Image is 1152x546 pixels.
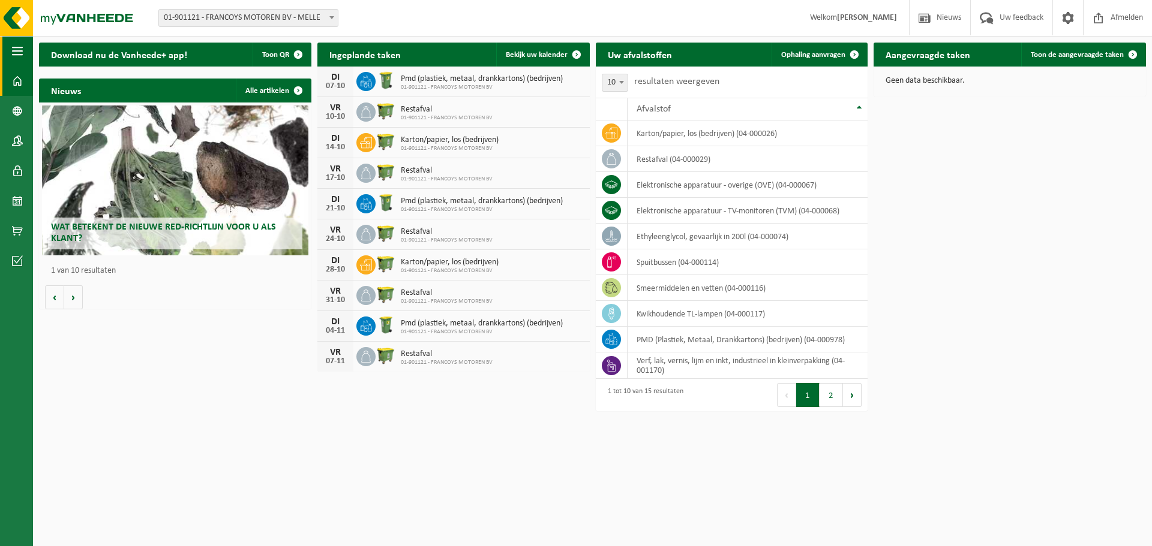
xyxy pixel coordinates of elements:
[317,43,413,66] h2: Ingeplande taken
[42,105,309,255] a: Wat betekent de nieuwe RED-richtlijn voor u als klant?
[323,235,347,243] div: 24-10
[51,267,305,275] p: 1 van 10 resultaten
[401,145,499,152] span: 01-901121 - FRANCOYS MOTOREN BV
[628,172,868,198] td: elektronische apparatuur - overige (OVE) (04-000067)
[628,146,868,172] td: restafval (04-000029)
[323,357,347,366] div: 07-11
[777,383,796,407] button: Previous
[323,73,347,82] div: DI
[628,301,868,327] td: kwikhoudende TL-lampen (04-000117)
[323,134,347,143] div: DI
[596,43,684,66] h2: Uw afvalstoffen
[376,192,396,213] img: WB-0240-HPE-GN-50
[401,74,563,84] span: Pmd (plastiek, metaal, drankkartons) (bedrijven)
[376,101,396,121] img: WB-1100-HPE-GN-50
[628,224,868,249] td: ethyleenglycol, gevaarlijk in 200l (04-000074)
[323,286,347,296] div: VR
[376,70,396,91] img: WB-0240-HPE-GN-50
[323,225,347,235] div: VR
[602,382,683,408] div: 1 tot 10 van 15 resultaten
[376,254,396,274] img: WB-1100-HPE-GN-50
[634,77,719,86] label: resultaten weergeven
[323,164,347,174] div: VR
[376,131,396,152] img: WB-1100-HPE-GN-50
[323,82,347,91] div: 07-10
[401,105,493,114] span: Restafval
[376,223,396,243] img: WB-1100-HPE-GN-50
[401,258,499,267] span: Karton/papier, los (bedrijven)
[323,348,347,357] div: VR
[323,317,347,327] div: DI
[323,296,347,304] div: 31-10
[401,135,499,145] span: Karton/papier, los (bedrijven)
[376,284,396,304] img: WB-1100-HPE-GN-50
[602,74,628,92] span: 10
[837,13,897,22] strong: [PERSON_NAME]
[772,43,866,67] a: Ophaling aanvragen
[401,349,493,359] span: Restafval
[602,74,628,91] span: 10
[401,319,563,328] span: Pmd (plastiek, metaal, drankkartons) (bedrijven)
[401,227,493,237] span: Restafval
[401,176,493,183] span: 01-901121 - FRANCOYS MOTOREN BV
[401,267,499,274] span: 01-901121 - FRANCOYS MOTOREN BV
[262,51,289,59] span: Toon QR
[39,79,93,102] h2: Nieuws
[45,285,64,309] button: Vorige
[796,383,820,407] button: 1
[236,79,310,102] a: Alle artikelen
[401,206,563,213] span: 01-901121 - FRANCOYS MOTOREN BV
[496,43,589,67] a: Bekijk uw kalender
[820,383,843,407] button: 2
[781,51,845,59] span: Ophaling aanvragen
[628,120,868,146] td: karton/papier, los (bedrijven) (04-000026)
[376,162,396,182] img: WB-1100-HPE-GN-50
[323,113,347,121] div: 10-10
[376,345,396,366] img: WB-1100-HPE-GN-50
[323,256,347,266] div: DI
[886,77,1134,85] p: Geen data beschikbaar.
[628,249,868,275] td: spuitbussen (04-000114)
[253,43,310,67] button: Toon QR
[401,84,563,91] span: 01-901121 - FRANCOYS MOTOREN BV
[843,383,862,407] button: Next
[401,328,563,336] span: 01-901121 - FRANCOYS MOTOREN BV
[874,43,982,66] h2: Aangevraagde taken
[51,222,276,243] span: Wat betekent de nieuwe RED-richtlijn voor u als klant?
[64,285,83,309] button: Volgende
[1021,43,1145,67] a: Toon de aangevraagde taken
[401,298,493,305] span: 01-901121 - FRANCOYS MOTOREN BV
[1031,51,1124,59] span: Toon de aangevraagde taken
[323,143,347,152] div: 14-10
[628,198,868,224] td: elektronische apparatuur - TV-monitoren (TVM) (04-000068)
[401,114,493,122] span: 01-901121 - FRANCOYS MOTOREN BV
[401,237,493,244] span: 01-901121 - FRANCOYS MOTOREN BV
[323,103,347,113] div: VR
[401,359,493,366] span: 01-901121 - FRANCOYS MOTOREN BV
[323,327,347,335] div: 04-11
[158,9,338,27] span: 01-901121 - FRANCOYS MOTOREN BV - MELLE
[628,352,868,379] td: verf, lak, vernis, lijm en inkt, industrieel in kleinverpakking (04-001170)
[637,104,671,114] span: Afvalstof
[323,266,347,274] div: 28-10
[401,166,493,176] span: Restafval
[376,315,396,335] img: WB-0240-HPE-GN-50
[401,197,563,206] span: Pmd (plastiek, metaal, drankkartons) (bedrijven)
[323,195,347,204] div: DI
[323,204,347,213] div: 21-10
[401,288,493,298] span: Restafval
[323,174,347,182] div: 17-10
[628,275,868,301] td: smeermiddelen en vetten (04-000116)
[628,327,868,352] td: PMD (Plastiek, Metaal, Drankkartons) (bedrijven) (04-000978)
[159,10,338,26] span: 01-901121 - FRANCOYS MOTOREN BV - MELLE
[506,51,568,59] span: Bekijk uw kalender
[39,43,199,66] h2: Download nu de Vanheede+ app!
